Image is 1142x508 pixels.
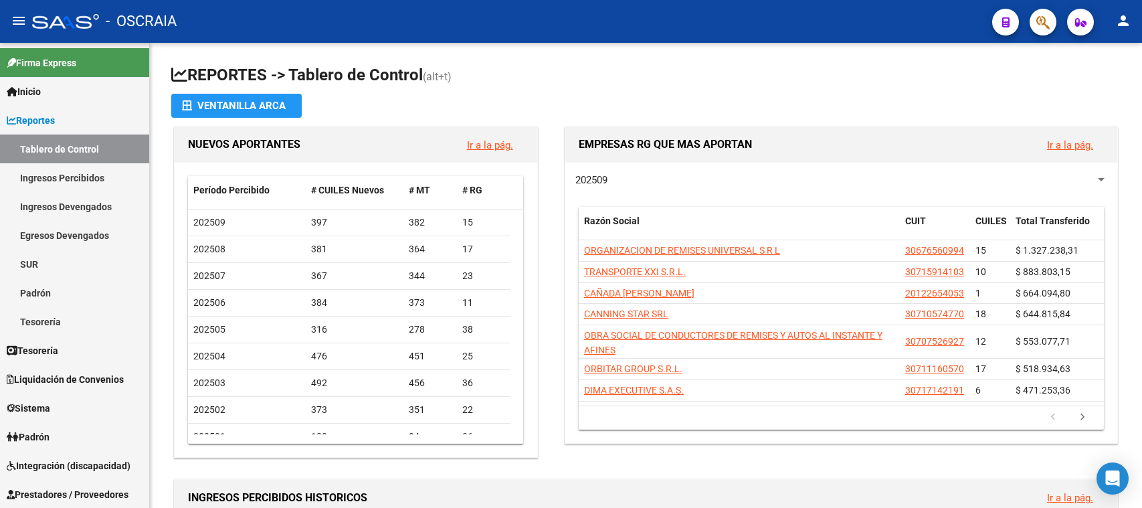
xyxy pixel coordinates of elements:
div: 367 [311,268,398,284]
span: 30707526927 [905,336,964,347]
span: Padrón [7,430,50,444]
div: 492 [311,375,398,391]
span: 12 [975,336,986,347]
span: 202505 [193,324,225,335]
datatable-header-cell: CUILES [970,207,1010,251]
span: 30717142191 [905,385,964,396]
span: CAÑADA [PERSON_NAME] [584,288,694,299]
div: Ventanilla ARCA [182,94,291,118]
span: $ 471.253,36 [1016,385,1070,396]
span: 202507 [193,270,225,281]
div: 476 [311,349,398,364]
span: # MT [409,185,430,195]
div: 130 [311,429,398,444]
div: Open Intercom Messenger [1097,462,1129,495]
span: TRANSPORTE XXI S.R.L. [584,266,686,277]
span: 1 [975,288,981,299]
span: DIMA EXECUTIVE S.A.S. [584,385,684,396]
div: 36 [462,375,505,391]
div: 94 [409,429,452,444]
div: 38 [462,322,505,337]
span: 202501 [193,431,225,442]
div: 373 [311,402,398,418]
span: OBRA SOCIAL DE CONDUCTORES DE REMISES Y AUTOS AL INSTANTE Y AFINES [584,330,882,356]
div: 17 [462,242,505,257]
button: Ventanilla ARCA [171,94,302,118]
span: $ 1.327.238,31 [1016,245,1078,256]
span: 20122654053 [905,288,964,299]
a: go to next page [1070,410,1095,425]
a: Ir a la pág. [1047,139,1093,151]
div: 373 [409,295,452,311]
span: 30715914103 [905,266,964,277]
span: INGRESOS PERCIBIDOS HISTORICOS [188,491,367,504]
span: EMPRESAS RG QUE MAS APORTAN [579,138,752,151]
span: Período Percibido [193,185,270,195]
div: 382 [409,215,452,230]
div: 11 [462,295,505,311]
span: 202509 [193,217,225,228]
span: CANNING STAR SRL [584,309,668,319]
span: Liquidación de Convenios [7,372,124,387]
span: 202509 [575,174,607,186]
span: 30676560994 [905,245,964,256]
span: 202502 [193,404,225,415]
span: # CUILES Nuevos [311,185,384,195]
span: - OSCRAIA [106,7,177,36]
button: Ir a la pág. [456,133,524,157]
div: 451 [409,349,452,364]
span: Integración (discapacidad) [7,458,130,473]
div: 364 [409,242,452,257]
span: Reportes [7,113,55,128]
div: 456 [409,375,452,391]
div: 384 [311,295,398,311]
div: 278 [409,322,452,337]
span: ORGANIZACION DE REMISES UNIVERSAL S R L [584,245,780,256]
span: 15 [975,245,986,256]
span: $ 518.934,63 [1016,363,1070,374]
span: $ 664.094,80 [1016,288,1070,299]
datatable-header-cell: # RG [457,176,510,205]
span: $ 883.803,15 [1016,266,1070,277]
span: 202508 [193,244,225,254]
datatable-header-cell: Razón Social [579,207,900,251]
span: 6 [975,385,981,396]
div: 36 [462,429,505,444]
span: 30711160570 [905,363,964,374]
span: NUEVOS APORTANTES [188,138,300,151]
span: 202504 [193,351,225,361]
datatable-header-cell: # CUILES Nuevos [306,176,403,205]
div: 316 [311,322,398,337]
a: go to previous page [1040,410,1066,425]
span: Tesorería [7,343,58,358]
datatable-header-cell: Período Percibido [188,176,306,205]
span: CUILES [975,216,1007,226]
span: Prestadores / Proveedores [7,487,128,502]
datatable-header-cell: CUIT [900,207,970,251]
span: $ 553.077,71 [1016,336,1070,347]
div: 25 [462,349,505,364]
span: $ 644.815,84 [1016,309,1070,319]
div: 23 [462,268,505,284]
span: Firma Express [7,56,76,70]
span: 10 [975,266,986,277]
span: # RG [462,185,482,195]
button: Ir a la pág. [1036,133,1104,157]
mat-icon: person [1115,13,1131,29]
div: 397 [311,215,398,230]
div: 344 [409,268,452,284]
span: 30710574770 [905,309,964,319]
datatable-header-cell: # MT [403,176,457,205]
div: 351 [409,402,452,418]
span: ORBITAR GROUP S.R.L. [584,363,682,374]
span: 17 [975,363,986,374]
mat-icon: menu [11,13,27,29]
div: 381 [311,242,398,257]
a: Ir a la pág. [467,139,513,151]
span: Sistema [7,401,50,416]
datatable-header-cell: Total Transferido [1010,207,1104,251]
span: 202506 [193,297,225,308]
span: 18 [975,309,986,319]
span: 202503 [193,377,225,388]
span: CUIT [905,216,926,226]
